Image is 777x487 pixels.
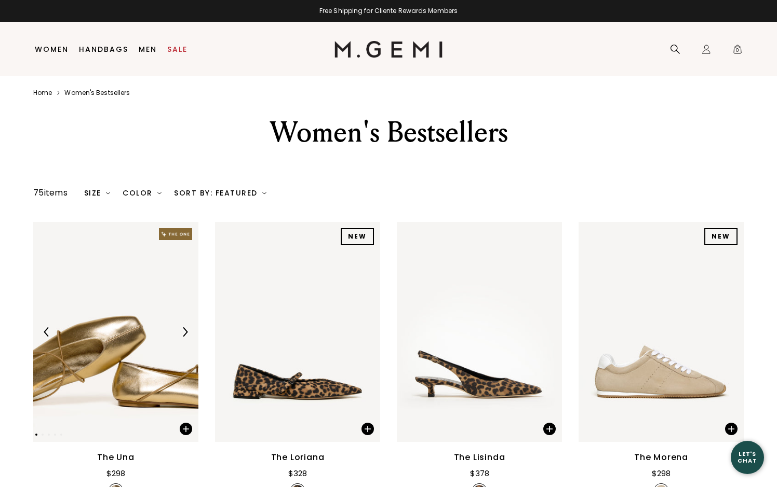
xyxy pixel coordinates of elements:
[731,451,764,464] div: Let's Chat
[652,467,671,480] div: $298
[397,222,562,442] img: The Lisinda
[341,228,374,245] div: NEW
[208,114,569,151] div: Women's Bestsellers
[159,228,192,240] img: The One tag
[180,327,190,337] img: Next Arrow
[33,89,52,97] a: Home
[33,187,68,199] div: 75 items
[123,189,162,197] div: Color
[157,191,162,195] img: chevron-down.svg
[454,451,505,464] div: The Lisinda
[262,191,266,195] img: chevron-down.svg
[64,89,130,97] a: Women's bestsellers
[271,451,325,464] div: The Loriana
[634,451,688,464] div: The Morena
[470,467,489,480] div: $378
[215,222,380,442] img: The Loriana
[167,45,187,53] a: Sale
[579,222,744,442] img: The Morena
[84,189,111,197] div: Size
[732,46,743,57] span: 0
[33,222,198,442] img: The Una
[35,45,69,53] a: Women
[97,451,135,464] div: The Una
[139,45,157,53] a: Men
[174,189,266,197] div: Sort By: Featured
[334,41,443,58] img: M.Gemi
[106,467,125,480] div: $298
[42,327,51,337] img: Previous Arrow
[288,467,307,480] div: $328
[704,228,738,245] div: NEW
[79,45,128,53] a: Handbags
[106,191,110,195] img: chevron-down.svg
